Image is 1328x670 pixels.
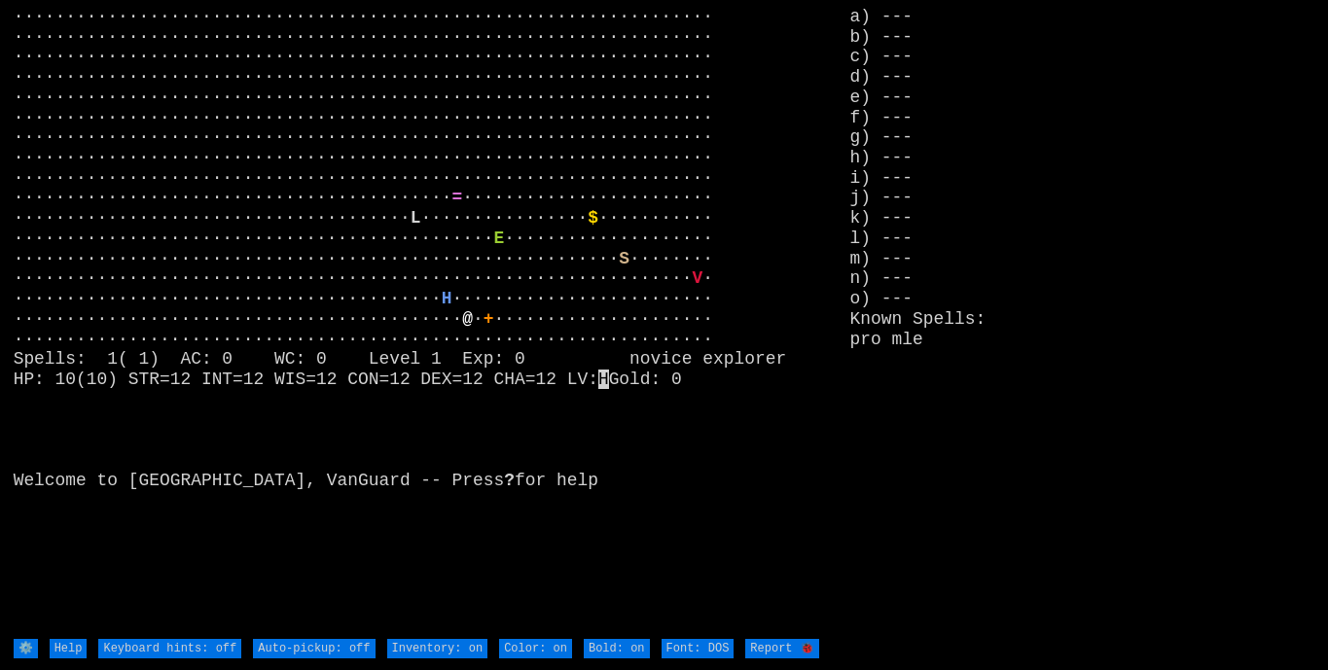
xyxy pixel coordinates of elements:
input: Bold: on [584,639,650,659]
input: Report 🐞 [745,639,818,659]
input: Inventory: on [387,639,488,659]
font: S [619,249,629,268]
input: Help [50,639,88,659]
font: + [484,309,494,329]
font: @ [462,309,473,329]
font: $ [588,208,598,228]
input: Keyboard hints: off [98,639,241,659]
input: Font: DOS [662,639,735,659]
larn: ··································································· ·····························... [14,7,850,637]
font: L [411,208,421,228]
font: E [494,229,505,248]
font: = [452,188,463,207]
input: ⚙️ [14,639,38,659]
b: ? [504,471,515,490]
font: H [442,289,452,308]
stats: a) --- b) --- c) --- d) --- e) --- f) --- g) --- h) --- i) --- j) --- k) --- l) --- m) --- n) ---... [850,7,1315,637]
input: Auto-pickup: off [253,639,375,659]
mark: H [598,370,609,389]
input: Color: on [499,639,572,659]
font: V [693,268,703,288]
